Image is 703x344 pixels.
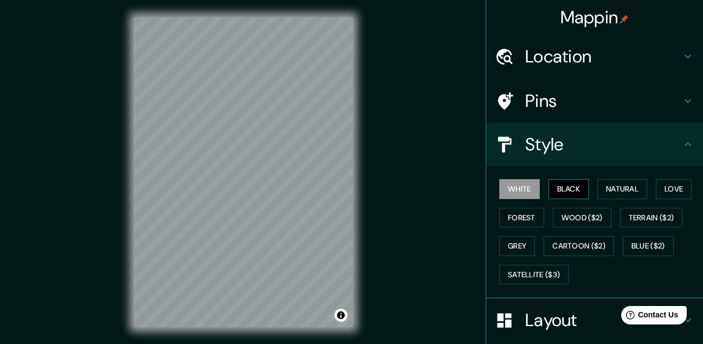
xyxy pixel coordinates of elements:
button: Blue ($2) [623,236,674,256]
div: Style [486,123,703,166]
h4: Location [525,46,681,67]
button: Terrain ($2) [620,208,683,228]
iframe: Help widget launcher [607,302,691,332]
button: Cartoon ($2) [544,236,614,256]
button: Love [656,179,692,199]
button: Satellite ($3) [499,265,569,285]
button: Natural [597,179,647,199]
div: Pins [486,79,703,123]
canvas: Map [134,17,353,327]
h4: Style [525,133,681,155]
div: Location [486,35,703,78]
button: Toggle attribution [334,309,347,322]
div: Layout [486,298,703,342]
button: Forest [499,208,544,228]
h4: Pins [525,90,681,112]
button: Wood ($2) [553,208,611,228]
button: Black [549,179,589,199]
h4: Layout [525,309,681,331]
button: White [499,179,540,199]
img: pin-icon.png [620,15,629,23]
button: Grey [499,236,535,256]
h4: Mappin [560,7,629,28]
